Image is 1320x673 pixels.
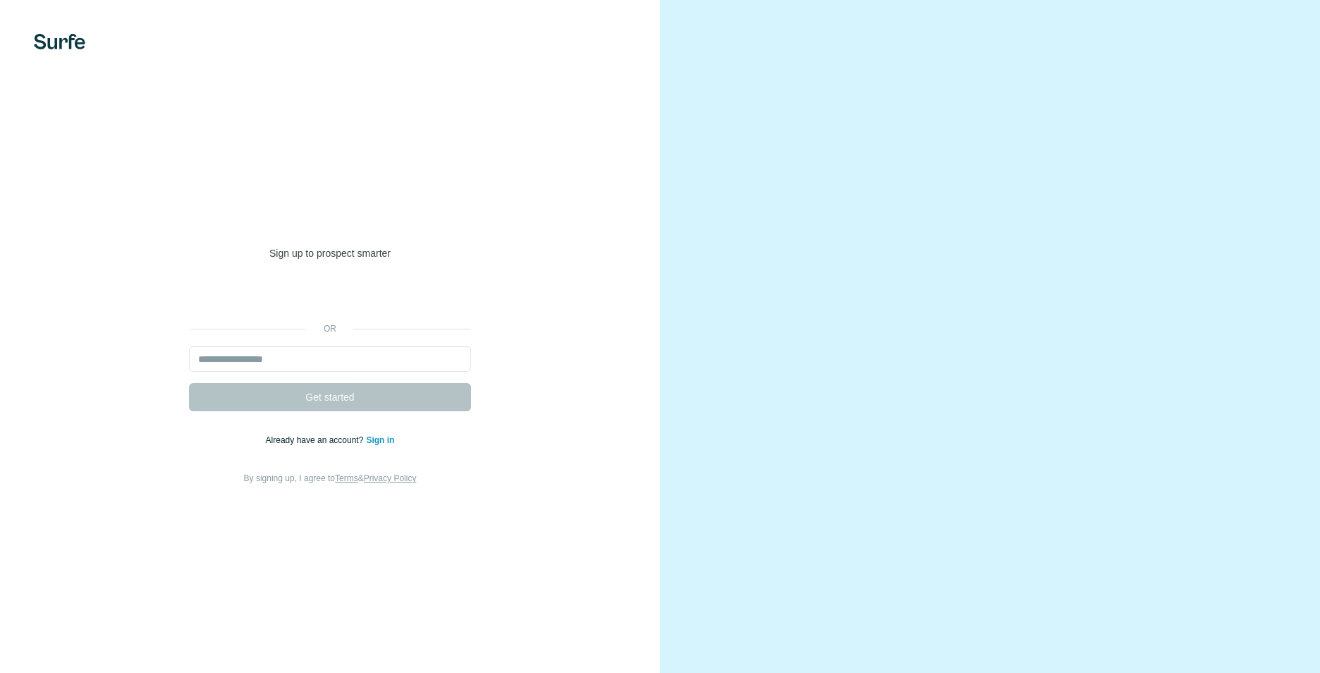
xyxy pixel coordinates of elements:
span: By signing up, I agree to & [244,473,417,483]
img: Surfe's logo [34,34,85,49]
h1: Welcome to [GEOGRAPHIC_DATA] [189,187,471,243]
a: Privacy Policy [364,473,417,483]
p: Sign up to prospect smarter [189,246,471,260]
a: Terms [335,473,358,483]
span: Already have an account? [266,435,367,445]
p: or [307,322,353,335]
a: Sign in [366,435,394,445]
